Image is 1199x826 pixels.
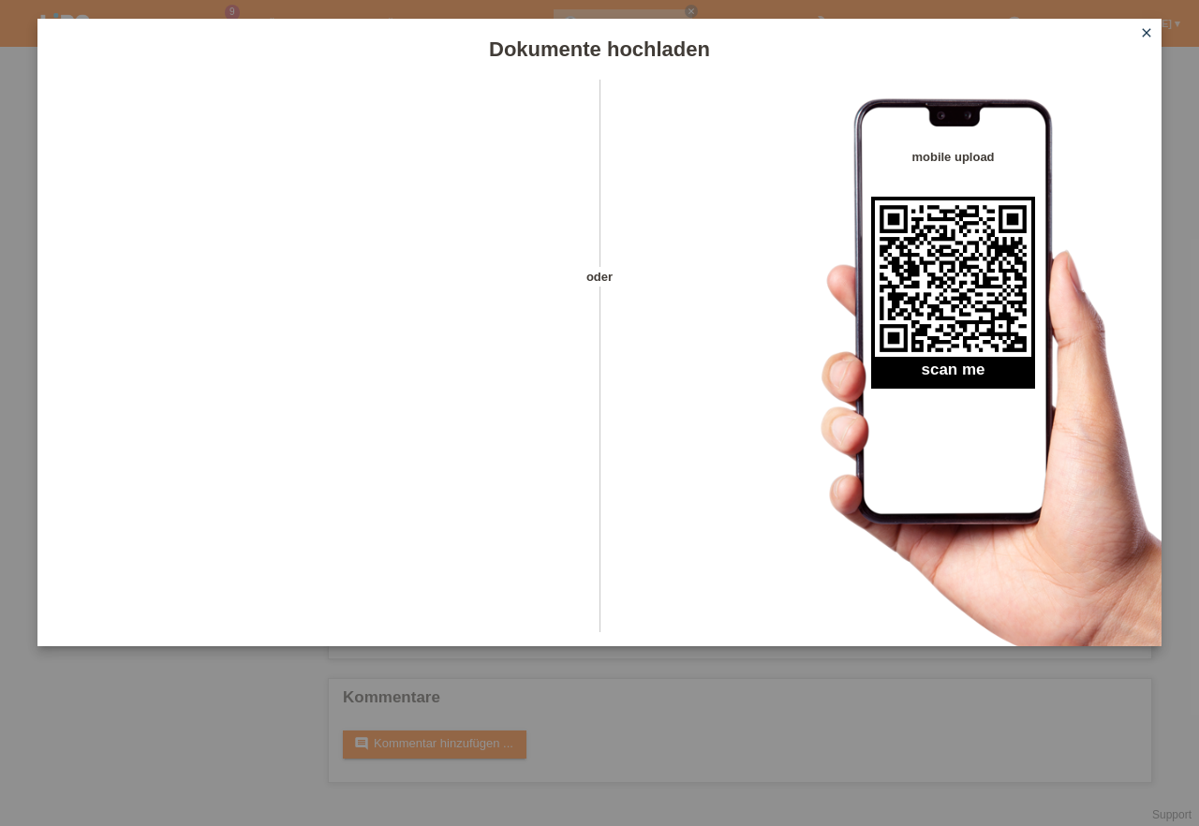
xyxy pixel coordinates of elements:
[66,126,567,595] iframe: Upload
[871,361,1035,389] h2: scan me
[1139,25,1154,40] i: close
[37,37,1162,61] h1: Dokumente hochladen
[1134,23,1159,45] a: close
[871,150,1035,164] h4: mobile upload
[567,267,632,287] span: oder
